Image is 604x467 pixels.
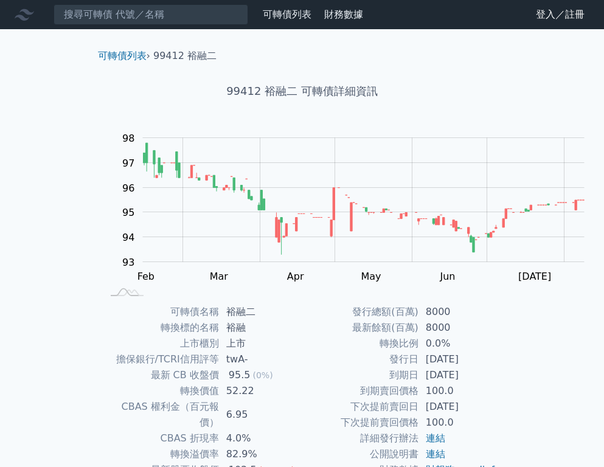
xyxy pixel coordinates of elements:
td: [DATE] [418,399,502,415]
td: twA- [219,351,302,367]
a: 連結 [426,448,445,460]
td: 到期日 [302,367,418,383]
td: 發行日 [302,351,418,367]
a: 登入／註冊 [526,5,594,24]
td: 4.0% [219,431,302,446]
td: 轉換價值 [103,383,219,399]
a: 可轉債列表 [98,50,147,61]
td: 最新餘額(百萬) [302,320,418,336]
tspan: 95 [122,207,134,218]
td: 下次提前賣回日 [302,399,418,415]
tspan: Feb [137,271,154,282]
td: 可轉債名稱 [103,304,219,320]
td: 最新 CB 收盤價 [103,367,219,383]
tspan: Jun [440,271,456,282]
td: [DATE] [418,351,502,367]
td: 擔保銀行/TCRI信用評等 [103,351,219,367]
td: 下次提前賣回價格 [302,415,418,431]
tspan: 98 [122,133,134,144]
td: 發行總額(百萬) [302,304,418,320]
tspan: 96 [122,182,134,194]
td: 8000 [418,304,502,320]
tspan: Mar [210,271,229,282]
div: 95.5 [226,367,253,383]
span: (0%) [252,370,272,380]
td: 到期賣回價格 [302,383,418,399]
tspan: 93 [122,257,134,268]
td: 100.0 [418,415,502,431]
td: 0.0% [418,336,502,351]
td: 100.0 [418,383,502,399]
td: 上市櫃別 [103,336,219,351]
td: 轉換標的名稱 [103,320,219,336]
td: 8000 [418,320,502,336]
td: 公開說明書 [302,446,418,462]
a: 財務數據 [324,9,363,20]
td: CBAS 折現率 [103,431,219,446]
td: CBAS 權利金（百元報價） [103,399,219,431]
h1: 99412 裕融二 可轉債詳細資訊 [88,83,516,100]
tspan: 94 [122,232,134,243]
td: 轉換比例 [302,336,418,351]
td: 82.9% [219,446,302,462]
td: 裕融二 [219,304,302,320]
a: 連結 [426,432,445,444]
input: 搜尋可轉債 代號／名稱 [54,4,248,25]
td: 6.95 [219,399,302,431]
tspan: Apr [287,271,304,282]
td: 詳細發行辦法 [302,431,418,446]
tspan: 97 [122,157,134,169]
td: 上市 [219,336,302,351]
td: [DATE] [418,367,502,383]
a: 可轉債列表 [263,9,311,20]
tspan: May [361,271,381,282]
tspan: [DATE] [518,271,551,282]
li: 99412 裕融二 [153,49,217,63]
li: › [98,49,150,63]
td: 52.22 [219,383,302,399]
g: Chart [116,133,603,282]
td: 轉換溢價率 [103,446,219,462]
td: 裕融 [219,320,302,336]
